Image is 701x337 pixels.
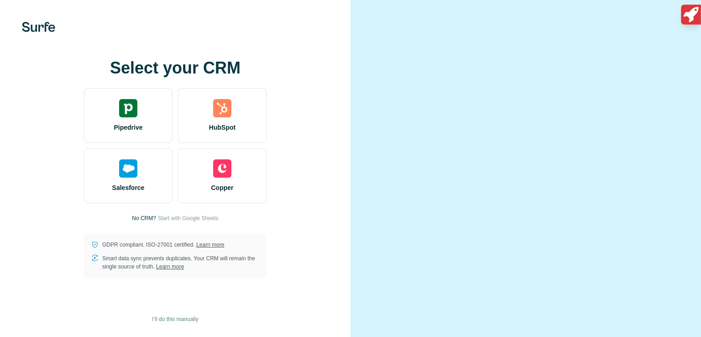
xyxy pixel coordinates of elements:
span: Copper [211,183,234,192]
button: I’ll do this manually [146,312,204,326]
p: GDPR compliant. ISO-27001 certified. [102,241,224,249]
h1: Select your CRM [84,59,267,77]
p: No CRM? [132,214,156,222]
span: Salesforce [112,183,145,192]
span: I’ll do this manually [152,315,198,323]
img: hubspot's logo [213,99,231,117]
a: Learn more [156,263,184,270]
span: HubSpot [209,123,235,132]
img: copper's logo [213,159,231,178]
img: Surfe's logo [22,22,55,32]
p: Smart data sync prevents duplicates. Your CRM will remain the single source of truth. [102,254,259,271]
a: Learn more [196,242,224,248]
button: Start with Google Sheets [158,214,219,222]
span: Pipedrive [114,123,142,132]
img: salesforce's logo [119,159,137,178]
img: pipedrive's logo [119,99,137,117]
